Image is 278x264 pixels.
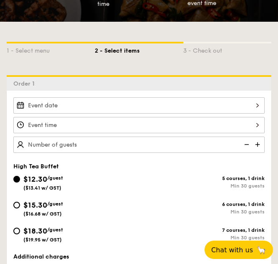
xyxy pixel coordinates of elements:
[139,175,265,181] div: 5 courses, 1 drink
[95,43,183,55] div: 2 - Select items
[211,246,253,254] span: Chat with us
[139,227,265,233] div: 7 courses, 1 drink
[13,80,38,87] span: Order 1
[23,211,62,217] span: ($16.68 w/ GST)
[13,117,265,133] input: Event time
[252,137,265,152] img: icon-add.58712e84.svg
[256,245,266,255] span: 🦙
[240,137,252,152] img: icon-reduce.1d2dbef1.svg
[47,201,63,207] span: /guest
[183,43,271,55] div: 3 - Check out
[13,137,265,153] input: Number of guests
[23,226,47,236] span: $18.30
[13,97,265,114] input: Event date
[23,237,62,243] span: ($19.95 w/ GST)
[13,202,20,208] input: $15.30/guest($16.68 w/ GST)6 courses, 1 drinkMin 30 guests
[139,183,265,189] div: Min 30 guests
[13,253,265,261] div: Additional charges
[13,228,20,234] input: $18.30/guest($19.95 w/ GST)7 courses, 1 drinkMin 30 guests
[23,201,47,210] span: $15.30
[13,163,59,170] span: High Tea Buffet
[7,43,95,55] div: 1 - Select menu
[47,227,63,233] span: /guest
[47,175,63,181] span: /guest
[13,176,20,183] input: $12.30/guest($13.41 w/ GST)5 courses, 1 drinkMin 30 guests
[23,185,61,191] span: ($13.41 w/ GST)
[139,201,265,207] div: 6 courses, 1 drink
[139,209,265,215] div: Min 30 guests
[23,175,47,184] span: $12.30
[205,241,273,259] button: Chat with us🦙
[139,235,265,241] div: Min 30 guests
